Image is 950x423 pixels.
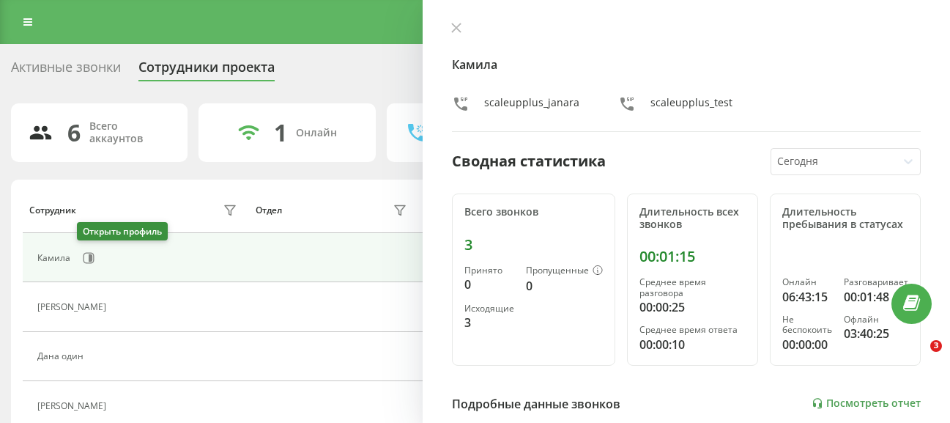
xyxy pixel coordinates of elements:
div: 3 [464,314,514,331]
div: 00:01:15 [639,248,746,265]
div: 06:43:15 [782,288,832,306]
iframe: Intercom live chat [900,340,935,375]
div: scaleupplus_test [650,95,732,117]
div: [PERSON_NAME] [37,302,110,312]
div: Подробные данные звонков [452,395,620,413]
div: Дана один [37,351,87,361]
div: 0 [526,277,603,295]
div: [PERSON_NAME] [37,401,110,411]
div: 00:00:25 [639,298,746,316]
div: 00:00:10 [639,336,746,353]
div: Открыть профиль [77,222,168,240]
div: Длительность пребывания в статусах [782,206,908,231]
div: Среднее время разговора [639,277,746,298]
div: Среднее время ответа [639,325,746,335]
a: Посмотреть отчет [812,397,921,410]
div: Активные звонки [11,59,121,82]
div: scaleupplus_janara [484,95,579,117]
div: 0 [464,276,514,293]
div: 03:40:25 [844,325,908,342]
div: Сотрудники проекта [138,59,275,82]
div: Сотрудник [29,205,76,216]
div: Не беспокоить [782,315,832,336]
div: Всего аккаунтов [89,120,170,145]
div: Длительность всех звонков [639,206,746,231]
div: Разговаривает [844,277,908,287]
span: 3 [930,340,942,352]
div: Офлайн [844,315,908,325]
h4: Камила [452,56,921,73]
div: 00:00:00 [782,336,832,353]
div: Пропущенные [526,265,603,277]
div: 1 [274,119,287,147]
div: Онлайн [296,127,337,139]
div: Отдел [256,205,282,216]
div: Онлайн [782,277,832,287]
div: 3 [464,236,603,254]
div: Сводная статистика [452,150,606,172]
div: 00:01:48 [844,288,908,306]
div: Исходящие [464,304,514,314]
div: Камила [37,253,74,263]
div: Принято [464,265,514,276]
div: 6 [67,119,81,147]
div: Всего звонков [464,206,603,218]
